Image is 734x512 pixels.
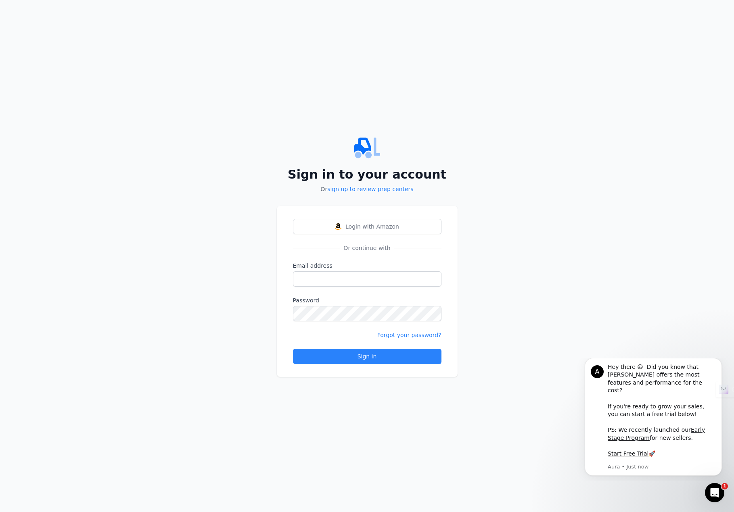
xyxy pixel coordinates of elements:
[35,5,143,104] div: Message content
[705,483,724,502] iframe: Intercom live chat
[35,5,143,100] div: Hey there 😀 Did you know that [PERSON_NAME] offers the most features and performance for the cost...
[277,185,458,193] p: Or
[293,296,441,304] label: Password
[18,7,31,20] div: Profile image for Aura
[340,244,393,252] span: Or continue with
[300,352,435,360] div: Sign in
[35,92,76,98] a: Start Free Trial
[335,223,341,230] img: Login with Amazon
[377,332,441,338] a: Forgot your password?
[345,223,399,231] span: Login with Amazon
[293,349,441,364] button: Sign in
[721,483,728,489] span: 1
[293,219,441,234] button: Login with AmazonLogin with Amazon
[35,105,143,112] p: Message from Aura, sent Just now
[277,135,458,161] img: PrepCenter
[277,167,458,182] h2: Sign in to your account
[76,92,83,98] b: 🚀
[293,262,441,270] label: Email address
[573,358,734,481] iframe: Intercom notifications message
[327,186,413,192] a: sign up to review prep centers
